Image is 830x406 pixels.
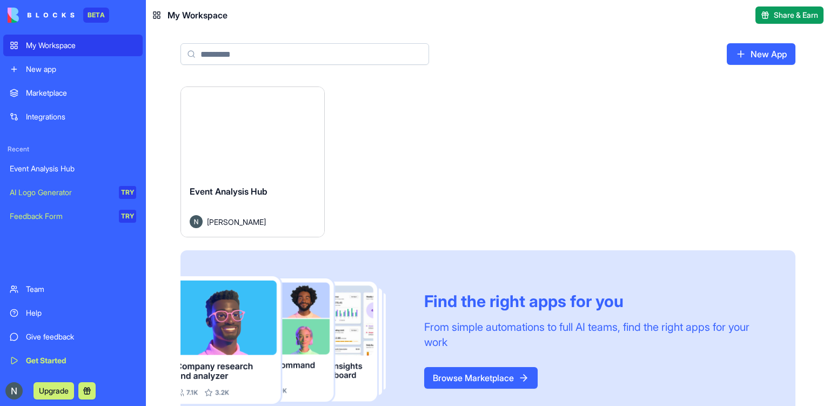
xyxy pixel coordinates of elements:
a: Browse Marketplace [424,367,538,389]
span: Recent [3,145,143,154]
div: Team [26,284,136,295]
a: Team [3,278,143,300]
div: BETA [83,8,109,23]
div: Find the right apps for you [424,291,769,311]
img: Frame_181_egmpey.png [180,276,407,404]
div: My Workspace [26,40,136,51]
div: TRY [119,186,136,199]
div: From simple automations to full AI teams, find the right apps for your work [424,320,769,350]
a: Integrations [3,106,143,128]
span: Share & Earn [774,10,818,21]
div: Help [26,308,136,318]
div: Feedback Form [10,211,111,222]
div: Event Analysis Hub [10,163,136,174]
div: AI Logo Generator [10,187,111,198]
button: Upgrade [34,382,74,400]
button: Share & Earn [755,6,824,24]
img: Avatar [190,215,203,228]
div: Get Started [26,355,136,366]
a: Feedback FormTRY [3,205,143,227]
div: Marketplace [26,88,136,98]
div: New app [26,64,136,75]
img: ACg8ocL1vD7rAQ2IFbhM59zu4LmKacefKTco8m5b5FOE3v_IX66Kcw=s96-c [5,382,23,400]
img: logo [8,8,75,23]
a: My Workspace [3,35,143,56]
a: Help [3,302,143,324]
a: Marketplace [3,82,143,104]
a: BETA [8,8,109,23]
div: Integrations [26,111,136,122]
div: Give feedback [26,331,136,342]
div: TRY [119,210,136,223]
a: Event Analysis Hub [3,158,143,179]
a: AI Logo GeneratorTRY [3,182,143,203]
a: New App [727,43,795,65]
a: Give feedback [3,326,143,348]
a: Get Started [3,350,143,371]
a: Event Analysis HubAvatar[PERSON_NAME] [180,86,325,237]
span: My Workspace [168,9,227,22]
span: Event Analysis Hub [190,186,267,197]
span: [PERSON_NAME] [207,216,266,228]
a: New app [3,58,143,80]
a: Upgrade [34,385,74,396]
